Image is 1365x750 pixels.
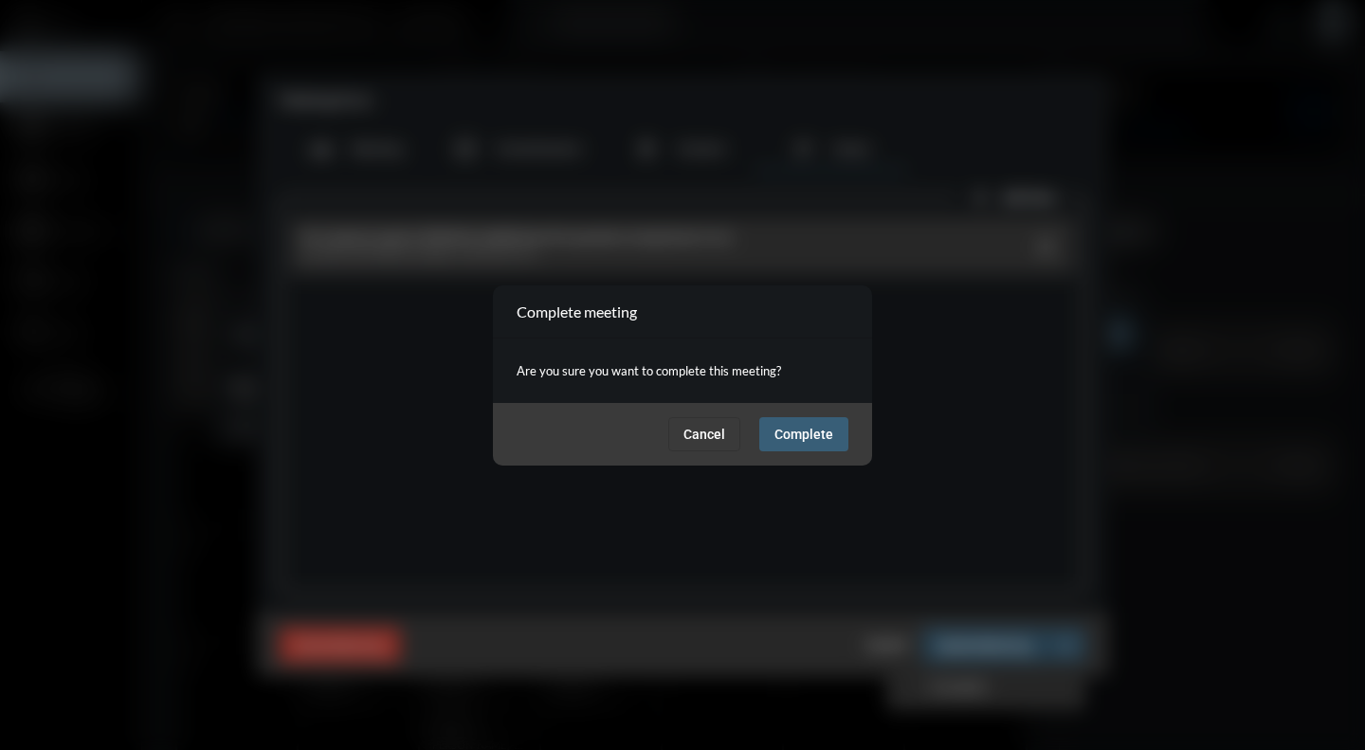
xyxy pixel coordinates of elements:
[759,417,848,451] button: Complete
[774,427,833,442] span: Complete
[517,302,637,320] h2: Complete meeting
[517,357,848,384] p: Are you sure you want to complete this meeting?
[668,417,740,451] button: Cancel
[683,427,725,442] span: Cancel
